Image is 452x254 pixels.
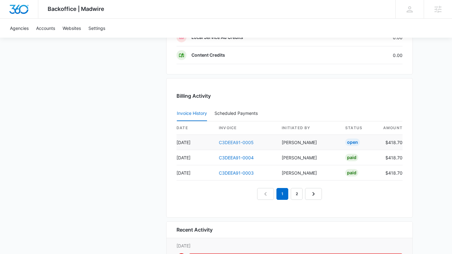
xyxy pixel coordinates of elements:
th: Initiated By [277,121,340,135]
a: Accounts [32,19,59,38]
div: Paid [345,154,358,161]
h3: Billing Activity [177,92,403,100]
a: Settings [85,19,109,38]
a: Websites [59,19,85,38]
a: Agencies [6,19,32,38]
a: C3DEEA91-0005 [219,140,254,145]
td: 0.00 [337,46,403,64]
div: Open [345,139,360,146]
span: Backoffice | Madwire [48,6,104,12]
td: [PERSON_NAME] [277,165,340,181]
td: [PERSON_NAME] [277,150,340,165]
a: C3DEEA91-0004 [219,155,254,160]
p: [DATE] [177,242,403,249]
th: invoice [214,121,277,135]
div: Paid [345,169,358,176]
th: status [340,121,378,135]
th: amount [378,121,403,135]
a: Next Page [305,188,322,200]
td: [DATE] [177,165,214,181]
button: Invoice History [177,106,207,121]
td: $418.70 [378,135,403,150]
td: $418.70 [378,150,403,165]
a: C3DEEA91-0003 [219,170,254,176]
em: 1 [276,188,288,200]
td: [DATE] [177,135,214,150]
h6: Recent Activity [177,226,213,233]
td: [PERSON_NAME] [277,135,340,150]
th: date [177,121,214,135]
a: Page 2 [291,188,303,200]
td: $418.70 [378,165,403,181]
td: [DATE] [177,150,214,165]
div: Scheduled Payments [214,111,260,115]
p: Content Credits [191,52,225,58]
nav: Pagination [257,188,322,200]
